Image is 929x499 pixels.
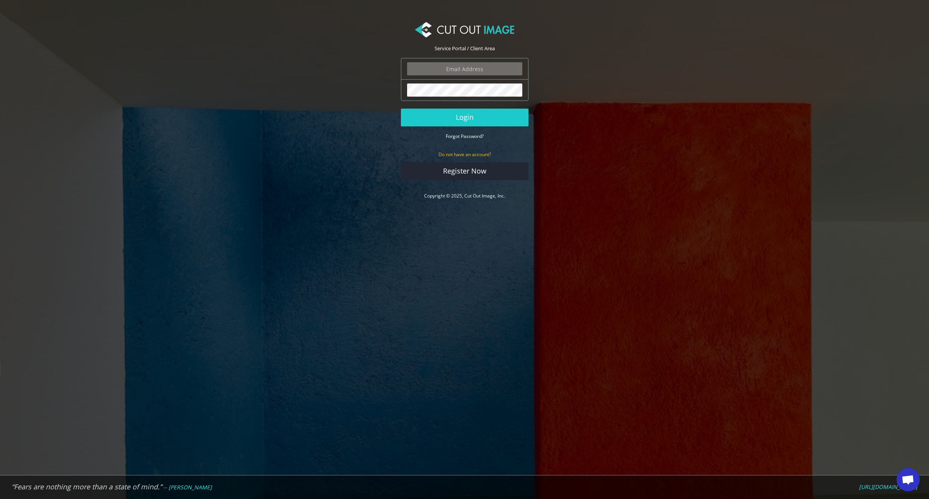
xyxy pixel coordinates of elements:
[897,468,920,491] a: Open chat
[401,162,528,180] a: Register Now
[424,192,505,199] a: Copyright © 2025, Cut Out Image, Inc.
[859,484,917,490] a: [URL][DOMAIN_NAME]
[415,22,514,37] img: Cut Out Image
[401,109,528,126] button: Login
[446,133,484,140] a: Forgot Password?
[12,482,162,491] em: “Fears are nothing more than a state of mind.”
[163,484,212,491] em: -- [PERSON_NAME]
[407,62,522,75] input: Email Address
[435,45,495,52] span: Service Portal / Client Area
[438,151,491,158] small: Do not have an account?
